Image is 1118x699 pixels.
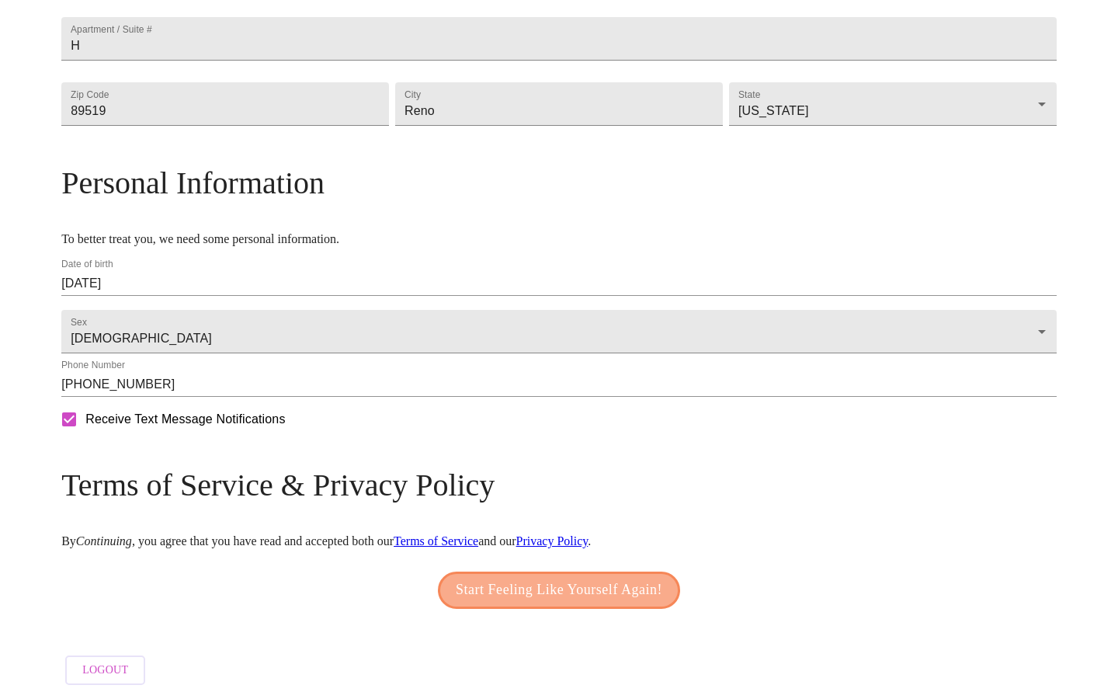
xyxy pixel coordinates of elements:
h3: Personal Information [61,165,1057,201]
em: Continuing [76,534,132,548]
label: Date of birth [61,260,113,270]
label: Phone Number [61,361,125,370]
span: Receive Text Message Notifications [85,410,285,429]
span: Logout [82,661,128,680]
a: Terms of Service [394,534,478,548]
button: Start Feeling Like Yourself Again! [438,572,680,609]
p: To better treat you, we need some personal information. [61,232,1057,246]
p: By , you agree that you have read and accepted both our and our . [61,534,1057,548]
div: [DEMOGRAPHIC_DATA] [61,310,1057,353]
button: Logout [65,656,145,686]
div: [US_STATE] [729,82,1057,126]
a: Privacy Policy [516,534,589,548]
h3: Terms of Service & Privacy Policy [61,467,1057,503]
span: Start Feeling Like Yourself Again! [456,578,662,603]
